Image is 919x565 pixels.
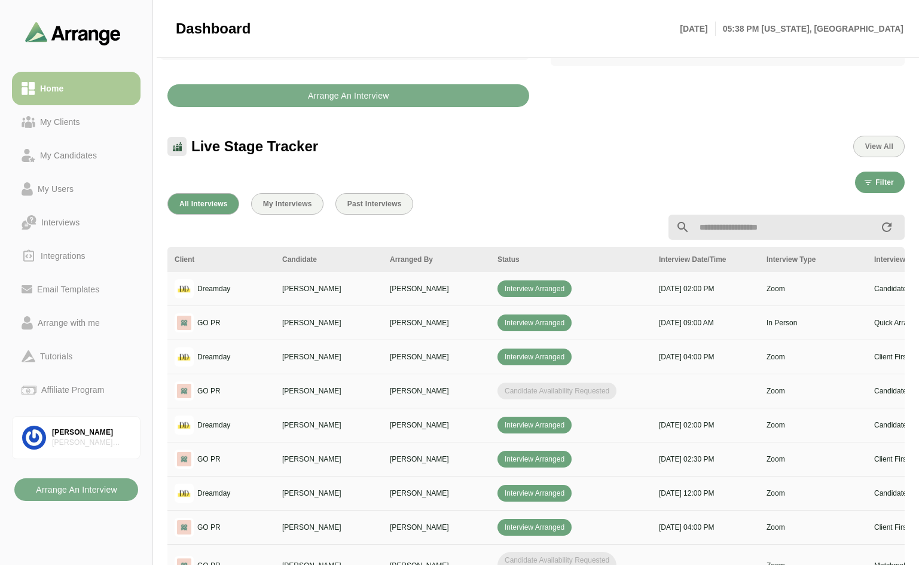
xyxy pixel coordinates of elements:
[497,383,616,399] span: Candidate Availability Requested
[191,138,318,155] span: Live Stage Tracker
[390,352,483,362] p: [PERSON_NAME]
[497,451,572,468] span: Interview Arranged
[282,420,375,430] p: [PERSON_NAME]
[497,519,572,536] span: Interview Arranged
[767,317,860,328] p: In Person
[175,518,194,537] img: logo
[175,347,194,367] img: logo
[716,22,903,36] p: 05:38 PM [US_STATE], [GEOGRAPHIC_DATA]
[282,317,375,328] p: [PERSON_NAME]
[497,254,645,265] div: Status
[335,193,413,215] button: Past Interviews
[282,522,375,533] p: [PERSON_NAME]
[390,488,483,499] p: [PERSON_NAME]
[390,317,483,328] p: [PERSON_NAME]
[35,81,68,96] div: Home
[33,182,78,196] div: My Users
[167,84,529,107] button: Arrange An Interview
[167,193,239,215] button: All Interviews
[175,416,194,435] img: logo
[659,317,752,328] p: [DATE] 09:00 AM
[497,485,572,502] span: Interview Arranged
[390,522,483,533] p: [PERSON_NAME]
[175,484,194,503] img: logo
[865,142,893,151] span: View All
[12,306,141,340] a: Arrange with me
[197,454,221,465] p: GO PR
[497,349,572,365] span: Interview Arranged
[853,136,905,157] button: View All
[36,215,84,230] div: Interviews
[12,239,141,273] a: Integrations
[390,386,483,396] p: [PERSON_NAME]
[14,478,138,501] button: Arrange An Interview
[390,283,483,294] p: [PERSON_NAME]
[497,280,572,297] span: Interview Arranged
[35,349,77,364] div: Tutorials
[35,115,85,129] div: My Clients
[875,178,894,187] span: Filter
[282,488,375,499] p: [PERSON_NAME]
[197,488,230,499] p: Dreamday
[175,450,194,469] img: logo
[52,427,130,438] div: [PERSON_NAME]
[12,373,141,407] a: Affiliate Program
[767,254,860,265] div: Interview Type
[12,172,141,206] a: My Users
[390,454,483,465] p: [PERSON_NAME]
[179,200,228,208] span: All Interviews
[659,283,752,294] p: [DATE] 02:00 PM
[12,72,141,105] a: Home
[659,454,752,465] p: [DATE] 02:30 PM
[680,22,715,36] p: [DATE]
[12,139,141,172] a: My Candidates
[197,420,230,430] p: Dreamday
[659,254,752,265] div: Interview Date/Time
[52,438,130,448] div: [PERSON_NAME] Associates
[176,20,251,38] span: Dashboard
[767,420,860,430] p: Zoom
[390,254,483,265] div: Arranged By
[12,340,141,373] a: Tutorials
[12,206,141,239] a: Interviews
[175,381,194,401] img: logo
[262,200,312,208] span: My Interviews
[390,420,483,430] p: [PERSON_NAME]
[497,417,572,433] span: Interview Arranged
[659,488,752,499] p: [DATE] 12:00 PM
[282,386,375,396] p: [PERSON_NAME]
[659,522,752,533] p: [DATE] 04:00 PM
[12,105,141,139] a: My Clients
[197,386,221,396] p: GO PR
[347,200,402,208] span: Past Interviews
[197,522,221,533] p: GO PR
[197,352,230,362] p: Dreamday
[659,420,752,430] p: [DATE] 02:00 PM
[175,279,194,298] img: logo
[251,193,323,215] button: My Interviews
[767,488,860,499] p: Zoom
[197,317,221,328] p: GO PR
[767,386,860,396] p: Zoom
[880,220,894,234] i: appended action
[855,172,905,193] button: Filter
[32,282,104,297] div: Email Templates
[767,352,860,362] p: Zoom
[35,478,117,501] b: Arrange An Interview
[767,522,860,533] p: Zoom
[767,454,860,465] p: Zoom
[35,148,102,163] div: My Candidates
[175,313,194,332] img: logo
[307,84,389,107] b: Arrange An Interview
[282,352,375,362] p: [PERSON_NAME]
[36,383,109,397] div: Affiliate Program
[282,283,375,294] p: [PERSON_NAME]
[767,283,860,294] p: Zoom
[12,273,141,306] a: Email Templates
[197,283,230,294] p: Dreamday
[36,249,90,263] div: Integrations
[33,316,105,330] div: Arrange with me
[25,22,121,45] img: arrangeai-name-small-logo.4d2b8aee.svg
[175,254,268,265] div: Client
[497,314,572,331] span: Interview Arranged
